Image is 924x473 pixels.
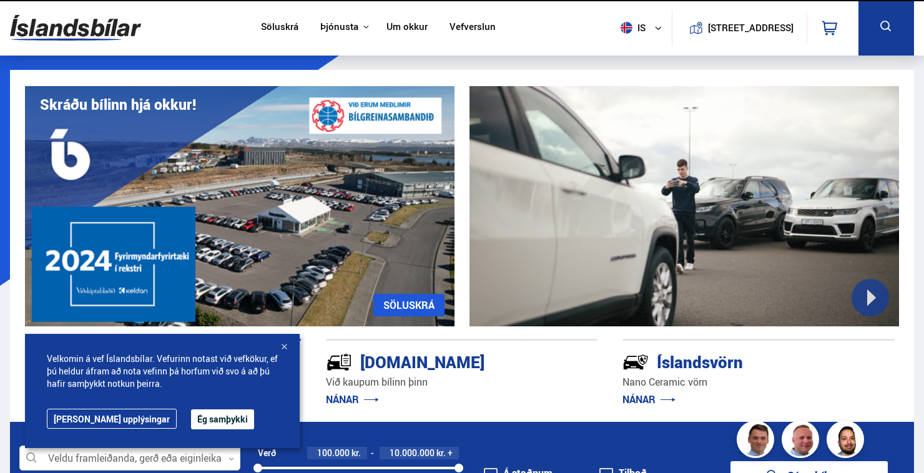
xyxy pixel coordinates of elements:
[622,393,676,406] a: NÁNAR
[373,294,445,316] a: SÖLUSKRÁ
[47,353,278,390] span: Velkomin á vef Íslandsbílar. Vefurinn notast við vefkökur, ef þú heldur áfram að nota vefinn þá h...
[47,409,177,429] a: [PERSON_NAME] upplýsingar
[679,10,800,46] a: [STREET_ADDRESS]
[622,349,649,375] img: -Svtn6bYgwAsiwNX.svg
[351,448,361,458] span: kr.
[622,375,894,389] p: Nano Ceramic vörn
[326,350,553,372] div: [DOMAIN_NAME]
[10,7,141,48] img: G0Ugv5HjCgRt.svg
[326,393,379,406] a: NÁNAR
[616,22,647,34] span: is
[450,21,496,34] a: Vefverslun
[621,22,632,34] img: svg+xml;base64,PHN2ZyB4bWxucz0iaHR0cDovL3d3dy53My5vcmcvMjAwMC9zdmciIHdpZHRoPSI1MTIiIGhlaWdodD0iNT...
[40,96,196,113] h1: Skráðu bílinn hjá okkur!
[712,22,789,33] button: [STREET_ADDRESS]
[622,350,850,372] div: Íslandsvörn
[191,409,254,429] button: Ég samþykki
[261,21,298,34] a: Söluskrá
[386,21,428,34] a: Um okkur
[784,422,821,460] img: siFngHWaQ9KaOqBr.png
[739,422,776,460] img: FbJEzSuNWCJXmdc-.webp
[326,375,597,389] p: Við kaupum bílinn þinn
[317,447,350,459] span: 100.000
[448,448,453,458] span: +
[258,448,276,458] div: Verð
[320,21,358,33] button: Þjónusta
[436,448,446,458] span: kr.
[616,9,672,46] button: is
[828,422,866,460] img: nhp88E3Fdnt1Opn2.png
[390,447,435,459] span: 10.000.000
[326,349,352,375] img: tr5P-W3DuiFaO7aO.svg
[25,86,455,326] img: eKx6w-_Home_640_.png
